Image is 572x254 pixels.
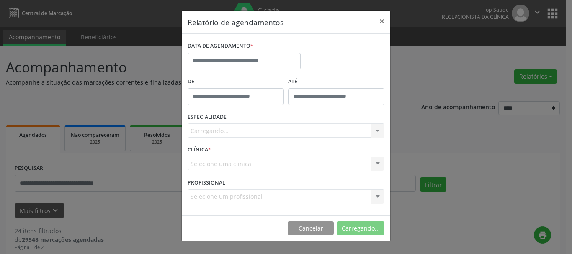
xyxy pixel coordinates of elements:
label: ESPECIALIDADE [188,111,227,124]
label: De [188,75,284,88]
label: ATÉ [288,75,384,88]
button: Close [374,11,390,31]
button: Carregando... [337,221,384,236]
h5: Relatório de agendamentos [188,17,283,28]
label: PROFISSIONAL [188,176,225,189]
label: CLÍNICA [188,144,211,157]
button: Cancelar [288,221,334,236]
label: DATA DE AGENDAMENTO [188,40,253,53]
